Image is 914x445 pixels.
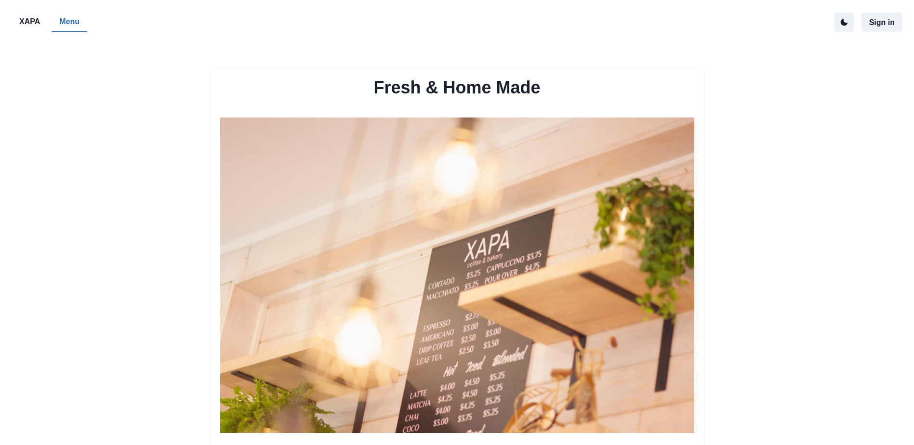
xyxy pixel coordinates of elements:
[220,118,694,433] img: menu bilboard
[220,77,694,98] h2: Fresh & Home Made
[861,13,902,32] button: Sign in
[835,13,854,32] button: active dark theme mode
[19,16,40,27] p: XAPA
[59,16,79,27] p: Menu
